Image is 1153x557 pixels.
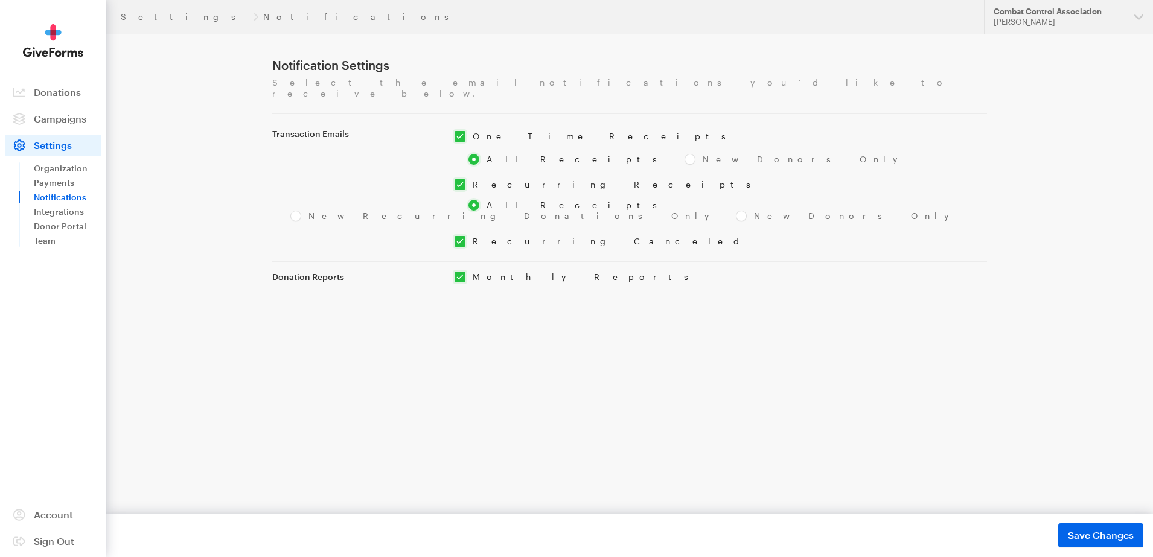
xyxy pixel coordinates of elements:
a: Notifications [34,190,101,205]
label: Transaction Emails [272,129,440,139]
span: Donations [34,86,81,98]
a: Integrations [34,205,101,219]
h1: Notification Settings [272,58,987,72]
a: Donor Portal [34,219,101,234]
a: Organization [34,161,101,176]
a: Campaigns [5,108,101,130]
label: Donation Reports [272,272,440,282]
p: Select the email notifications you’d like to receive below. [272,77,987,99]
span: Campaigns [34,113,86,124]
a: Team [34,234,101,248]
a: Donations [5,81,101,103]
a: Settings [121,12,249,22]
a: Payments [34,176,101,190]
a: Settings [5,135,101,156]
img: GiveForms [23,24,83,57]
div: Combat Control Association [994,7,1125,17]
span: Settings [34,139,72,151]
div: [PERSON_NAME] [994,17,1125,27]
